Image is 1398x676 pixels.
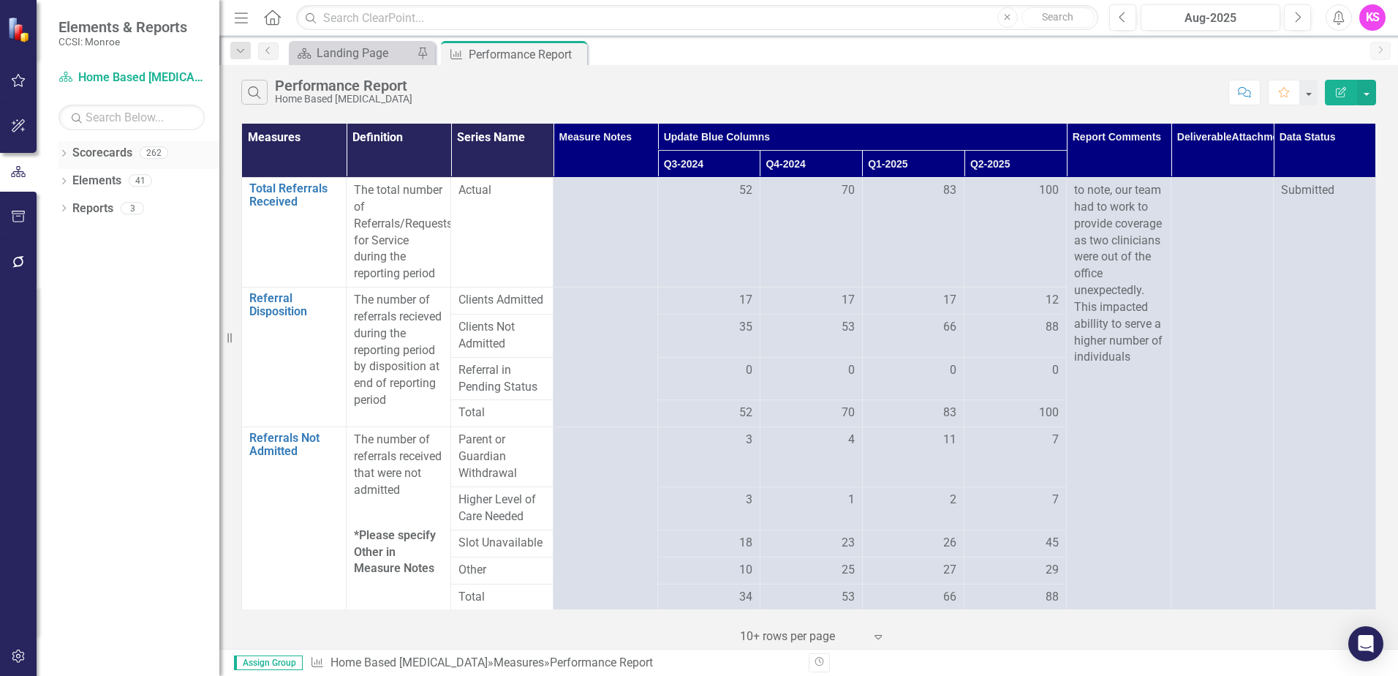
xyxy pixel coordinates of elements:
td: Double-Click to Edit [553,427,658,611]
td: Double-Click to Edit [658,315,760,358]
span: 83 [943,405,956,421]
span: 70 [842,405,855,421]
span: 66 [943,319,956,336]
p: The number of referrals received that were not admitted [354,432,443,501]
a: Referral Disposition [249,292,339,318]
span: 11 [943,432,956,448]
span: Submitted [1281,183,1334,197]
span: 3 [746,432,752,448]
span: 7 [1052,432,1059,448]
span: 3 [746,492,752,508]
td: Double-Click to Edit [760,487,862,530]
span: 53 [842,589,855,606]
div: 262 [140,147,168,159]
td: Double-Click to Edit [760,357,862,400]
div: 41 [129,175,152,187]
span: Assign Group [234,656,303,670]
td: Double-Click to Edit [553,178,658,288]
span: Higher Level of Care Needed [458,492,545,525]
a: Scorecards [72,145,132,162]
td: Double-Click to Edit [451,557,553,584]
button: KS [1359,4,1386,31]
button: Search [1021,7,1095,28]
td: Double-Click to Edit [760,178,862,288]
span: 83 [943,182,956,199]
img: ClearPoint Strategy [6,15,34,43]
td: Double-Click to Edit [451,427,553,487]
a: Home Based [MEDICAL_DATA] [330,656,488,669]
span: Referral in Pending Status [458,362,545,396]
td: Double-Click to Edit [862,427,964,487]
td: Double-Click to Edit [760,427,862,487]
span: 100 [1039,182,1059,199]
span: 70 [842,182,855,199]
a: Total Referrals Received [249,182,339,208]
td: Double-Click to Edit [760,557,862,584]
span: 29 [1046,562,1059,579]
span: Clients Not Admitted [458,319,545,353]
span: 1 [848,492,855,508]
span: 26 [943,535,956,552]
p: to note, our team had to work to provide coverage as two clinicians were out of the office unexpe... [1074,182,1163,366]
td: Double-Click to Edit [760,530,862,557]
td: Double-Click to Edit [451,530,553,557]
td: Double-Click to Edit [862,557,964,584]
span: 88 [1046,589,1059,606]
td: Double-Click to Edit [553,288,658,427]
input: Search ClearPoint... [296,5,1098,31]
span: 45 [1046,535,1059,552]
a: Home Based [MEDICAL_DATA] [58,70,205,86]
div: Performance Report [550,656,653,669]
a: Referrals Not Admitted [249,432,339,457]
td: Double-Click to Edit [862,315,964,358]
td: Double-Click to Edit [964,178,1067,288]
input: Search Below... [58,105,205,130]
td: Double-Click to Edit [658,530,760,557]
span: 52 [739,405,752,421]
td: Double-Click to Edit [658,487,760,530]
small: CCSI: Monroe [58,36,187,48]
span: 0 [746,362,752,379]
td: Double-Click to Edit [658,178,760,288]
td: Double-Click to Edit Right Click for Context Menu [242,427,347,611]
span: 35 [739,319,752,336]
td: Double-Click to Edit [658,357,760,400]
td: Double-Click to Edit [347,288,451,427]
td: Double-Click to Edit [658,557,760,584]
td: Double-Click to Edit [347,427,451,611]
span: 25 [842,562,855,579]
td: Double-Click to Edit [658,427,760,487]
span: Parent or Guardian Withdrawal [458,432,545,482]
button: Aug-2025 [1141,4,1280,31]
span: 0 [1052,362,1059,379]
a: Measures [494,656,544,669]
td: Double-Click to Edit [451,315,553,358]
td: Double-Click to Edit [964,530,1067,557]
td: Double-Click to Edit Right Click for Context Menu [242,178,347,288]
span: Actual [458,182,545,199]
span: 0 [950,362,956,379]
div: Open Intercom Messenger [1348,626,1383,661]
a: Landing Page [292,44,413,62]
span: 100 [1039,405,1059,421]
div: Performance Report [275,78,412,94]
a: Reports [72,200,113,217]
td: Double-Click to Edit [862,530,964,557]
span: 17 [842,292,855,309]
span: Slot Unavailable [458,535,545,552]
span: 17 [739,292,752,309]
div: Performance Report [469,45,583,64]
span: 34 [739,589,752,606]
div: » » [310,655,798,672]
div: Aug-2025 [1146,10,1275,27]
a: Elements [72,173,121,189]
td: Double-Click to Edit [451,288,553,315]
span: 52 [739,182,752,199]
td: Double-Click to Edit [862,487,964,530]
span: 17 [943,292,956,309]
span: 7 [1052,492,1059,508]
td: Double-Click to Edit [964,357,1067,400]
span: 27 [943,562,956,579]
span: Other [458,562,545,579]
td: Double-Click to Edit [347,178,451,288]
